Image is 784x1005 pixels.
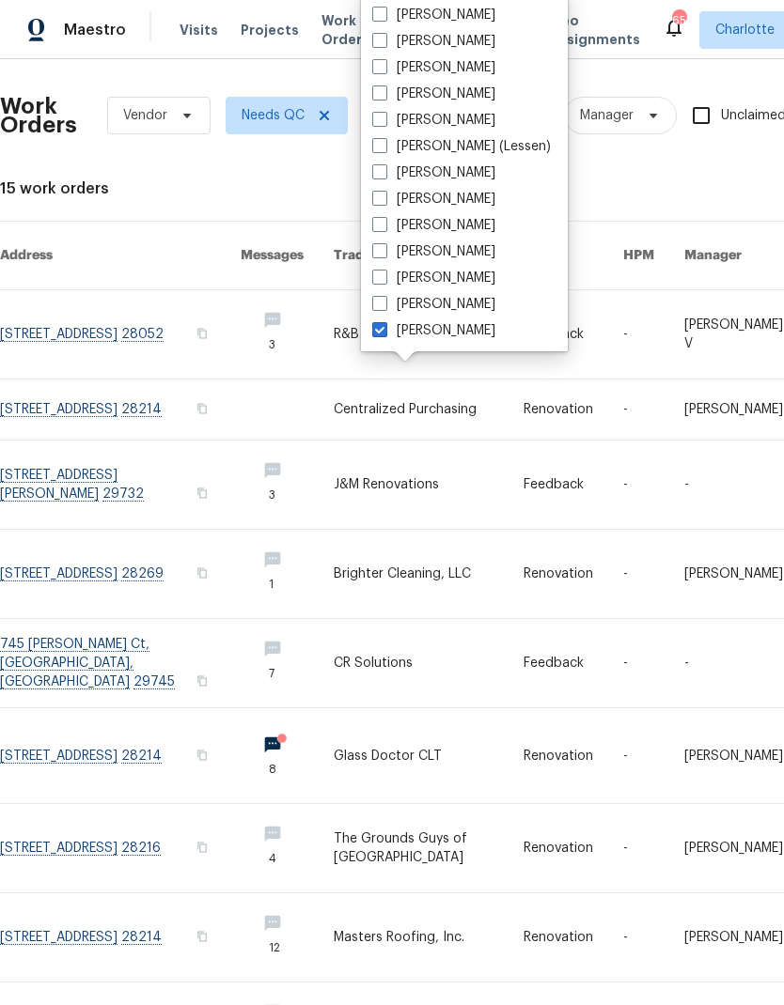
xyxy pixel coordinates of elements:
label: [PERSON_NAME] [372,85,495,103]
th: Trade Partner [319,222,509,290]
span: Charlotte [715,21,775,39]
td: R&B Climate Control LLC [319,290,509,379]
span: Vendor [123,106,167,125]
span: Geo Assignments [550,11,640,49]
button: Copy Address [194,673,211,689]
td: Renovation [509,708,608,804]
td: - [608,441,669,530]
button: Copy Address [194,564,211,581]
label: [PERSON_NAME] [372,321,495,340]
td: Renovation [509,804,608,893]
td: CR Solutions [319,619,509,708]
td: - [608,379,669,441]
th: Messages [226,222,319,290]
label: [PERSON_NAME] (Lessen) [372,137,551,156]
div: 65 [672,11,685,30]
button: Copy Address [194,747,211,764]
span: Maestro [64,21,126,39]
td: Renovation [509,530,608,619]
td: Glass Doctor CLT [319,708,509,804]
label: [PERSON_NAME] [372,242,495,261]
button: Copy Address [194,400,211,417]
label: [PERSON_NAME] [372,190,495,209]
label: [PERSON_NAME] [372,216,495,235]
td: Brighter Cleaning, LLC [319,530,509,619]
td: Feedback [509,619,608,708]
button: Copy Address [194,485,211,502]
label: [PERSON_NAME] [372,58,495,77]
td: The Grounds Guys of [GEOGRAPHIC_DATA] [319,804,509,893]
td: - [608,290,669,379]
td: - [608,530,669,619]
td: - [608,804,669,893]
td: Centralized Purchasing [319,379,509,441]
label: [PERSON_NAME] [372,163,495,182]
td: Renovation [509,893,608,982]
span: Projects [241,21,299,39]
td: - [608,619,669,708]
button: Copy Address [194,928,211,945]
label: [PERSON_NAME] [372,269,495,287]
label: [PERSON_NAME] [372,6,495,24]
button: Copy Address [194,839,211,856]
label: [PERSON_NAME] [372,111,495,130]
span: Work Orders [321,11,369,49]
label: [PERSON_NAME] [372,295,495,314]
td: Renovation [509,379,608,441]
td: J&M Renovations [319,441,509,530]
span: Needs QC [242,106,305,125]
td: Feedback [509,441,608,530]
span: Visits [180,21,218,39]
td: Masters Roofing, Inc. [319,893,509,982]
label: [PERSON_NAME] [372,32,495,51]
td: - [608,893,669,982]
button: Copy Address [194,325,211,342]
th: HPM [608,222,669,290]
td: - [608,708,669,804]
span: Manager [580,106,634,125]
